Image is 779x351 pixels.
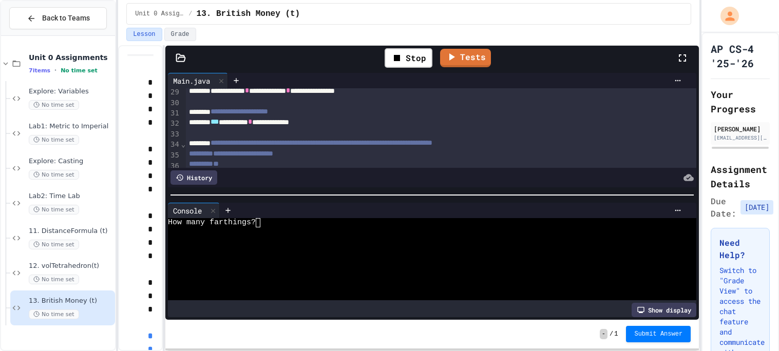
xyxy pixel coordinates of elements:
[54,66,56,74] span: •
[610,330,613,338] span: /
[168,140,181,150] div: 34
[168,119,181,129] div: 32
[740,200,773,215] span: [DATE]
[714,124,767,133] div: [PERSON_NAME]
[29,122,113,131] span: Lab1: Metric to Imperial
[632,303,696,317] div: Show display
[181,140,186,148] span: Fold line
[135,10,184,18] span: Unit 0 Assignments
[168,205,207,216] div: Console
[29,67,50,74] span: 7 items
[188,10,192,18] span: /
[710,4,742,28] div: My Account
[197,8,300,20] span: 13. British Money (t)
[29,275,79,284] span: No time set
[600,329,607,339] span: -
[440,49,491,67] a: Tests
[42,13,90,24] span: Back to Teams
[711,87,770,116] h2: Your Progress
[168,87,181,98] div: 29
[29,309,79,319] span: No time set
[29,192,113,201] span: Lab2: Time Lab
[170,170,217,185] div: History
[168,98,181,108] div: 30
[168,75,215,86] div: Main.java
[168,73,228,88] div: Main.java
[168,218,256,227] span: How many farthings?
[711,162,770,191] h2: Assignment Details
[711,195,736,220] span: Due Date:
[168,108,181,119] div: 31
[634,330,682,338] span: Submit Answer
[126,28,162,41] button: Lesson
[9,7,107,29] button: Back to Teams
[719,237,761,261] h3: Need Help?
[29,135,79,145] span: No time set
[168,203,220,218] div: Console
[168,129,181,140] div: 33
[29,87,113,96] span: Explore: Variables
[29,240,79,249] span: No time set
[29,227,113,236] span: 11. DistanceFormula (t)
[29,100,79,110] span: No time set
[626,326,691,342] button: Submit Answer
[714,134,767,142] div: [EMAIL_ADDRESS][DOMAIN_NAME]
[164,28,196,41] button: Grade
[29,170,79,180] span: No time set
[614,330,618,338] span: 1
[29,157,113,166] span: Explore: Casting
[385,48,432,68] div: Stop
[29,297,113,305] span: 13. British Money (t)
[29,205,79,215] span: No time set
[711,42,770,70] h1: AP CS-4 '25-'26
[168,161,181,172] div: 36
[61,67,98,74] span: No time set
[29,262,113,270] span: 12. volTetrahedron(t)
[29,53,113,62] span: Unit 0 Assignments
[168,150,181,161] div: 35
